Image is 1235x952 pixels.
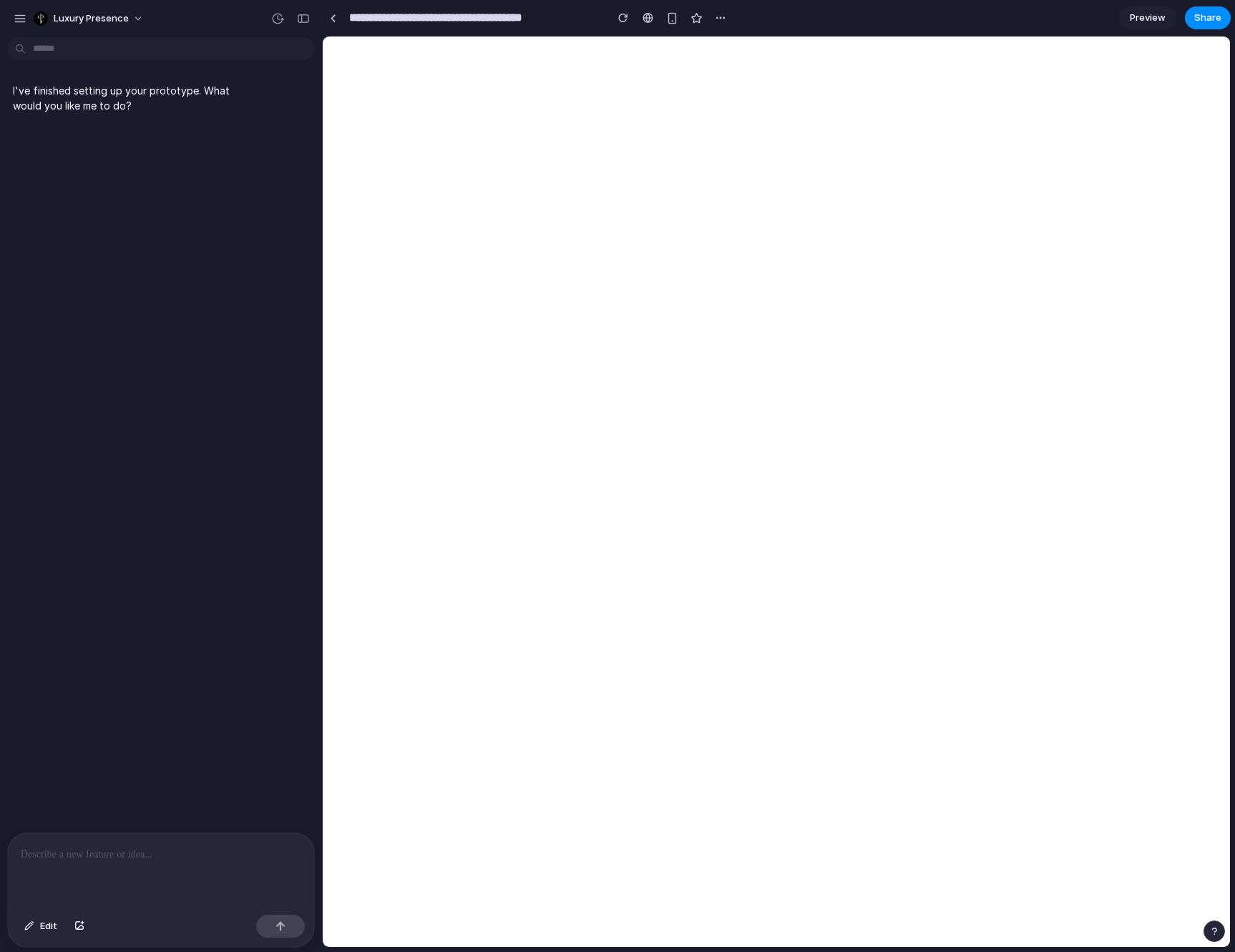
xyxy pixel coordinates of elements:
span: Preview [1130,11,1166,25]
button: Luxury Presence [28,7,151,30]
button: Edit [17,915,64,938]
span: Share [1194,11,1221,25]
p: I've finished setting up your prototype. What would you like me to do? [13,83,252,113]
span: Edit [40,919,57,933]
a: Preview [1119,6,1176,29]
span: Luxury Presence [54,11,129,26]
button: Share [1185,6,1231,29]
